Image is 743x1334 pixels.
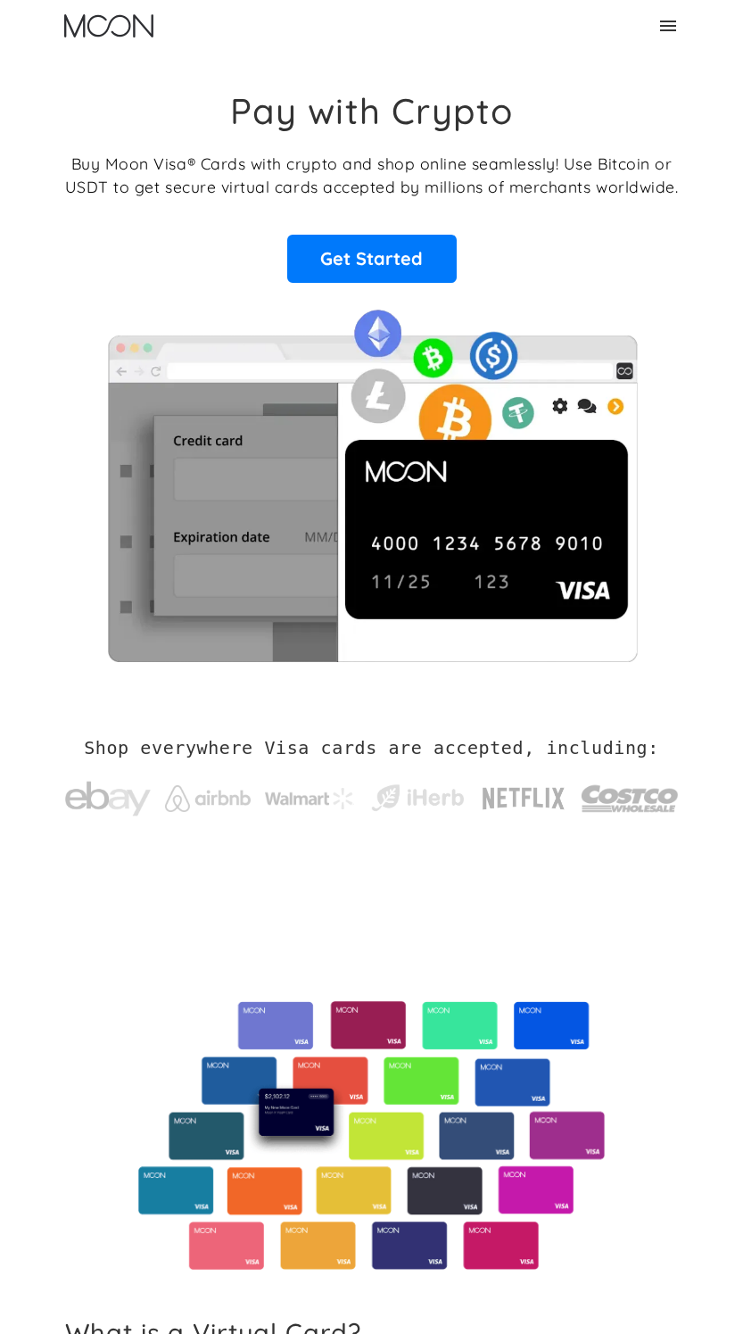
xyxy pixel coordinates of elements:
a: Get Started [287,235,457,283]
img: Walmart [265,788,354,809]
h2: Shop everywhere Visa cards are accepted, including: [84,737,659,758]
h1: Pay with Crypto [230,89,514,132]
a: iHerb [368,763,466,824]
a: home [64,14,153,37]
a: Airbnb [165,767,251,821]
img: Airbnb [165,785,251,812]
a: Costco [581,753,679,835]
a: Netflix [481,759,566,829]
img: Costco [581,771,679,826]
img: iHerb [368,781,466,815]
img: Netflix [481,777,566,820]
img: Moon Cards let you spend your crypto anywhere Visa is accepted. [65,297,679,661]
p: Buy Moon Visa® Cards with crypto and shop online seamlessly! Use Bitcoin or USDT to get secure vi... [65,152,679,199]
a: Walmart [265,770,354,818]
img: Virtual cards from Moon [136,1001,608,1270]
img: ebay [65,772,151,825]
img: Moon Logo [64,14,153,37]
a: ebay [65,754,151,834]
